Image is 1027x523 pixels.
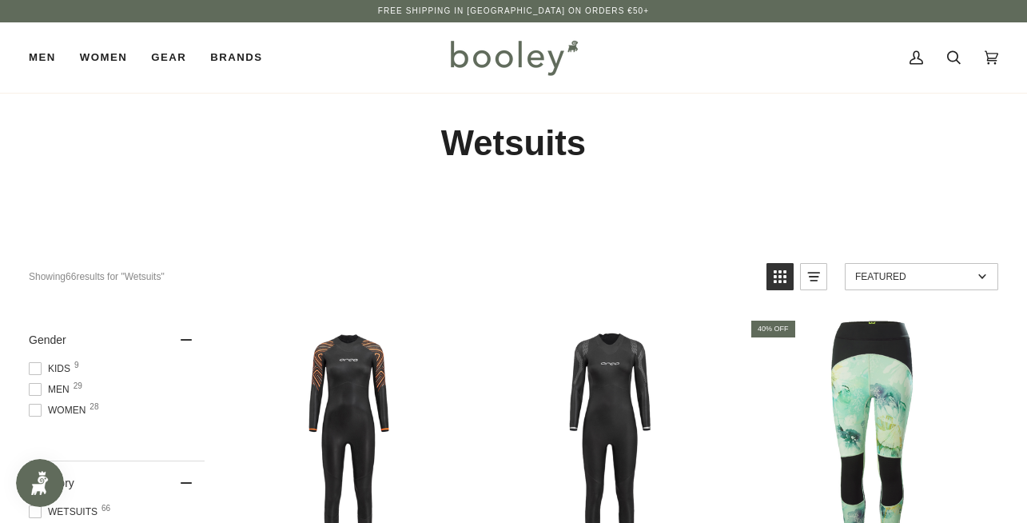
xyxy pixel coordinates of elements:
span: 28 [90,403,98,411]
span: Kids [29,361,75,376]
a: Sort options [845,263,998,290]
span: Wetsuits [29,505,102,519]
span: Gender [29,333,66,346]
div: 40% off [751,321,795,337]
span: 29 [74,382,82,390]
span: Men [29,50,56,66]
span: Featured [855,271,973,282]
a: Gear [139,22,198,93]
b: 66 [66,271,76,282]
a: View list mode [800,263,827,290]
span: Women [80,50,127,66]
a: Brands [198,22,274,93]
h1: Wetsuits [29,122,998,166]
img: Booley [444,34,583,81]
p: Free Shipping in [GEOGRAPHIC_DATA] on Orders €50+ [378,5,649,18]
span: 9 [74,361,79,369]
iframe: Button to open loyalty program pop-up [16,459,64,507]
a: View grid mode [766,263,794,290]
a: Men [29,22,68,93]
div: Showing results for "Wetsuits" [29,263,754,290]
span: Brands [210,50,262,66]
span: 66 [102,505,110,513]
span: Gear [151,50,186,66]
a: Women [68,22,139,93]
span: Women [29,403,90,417]
span: Men [29,382,74,397]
